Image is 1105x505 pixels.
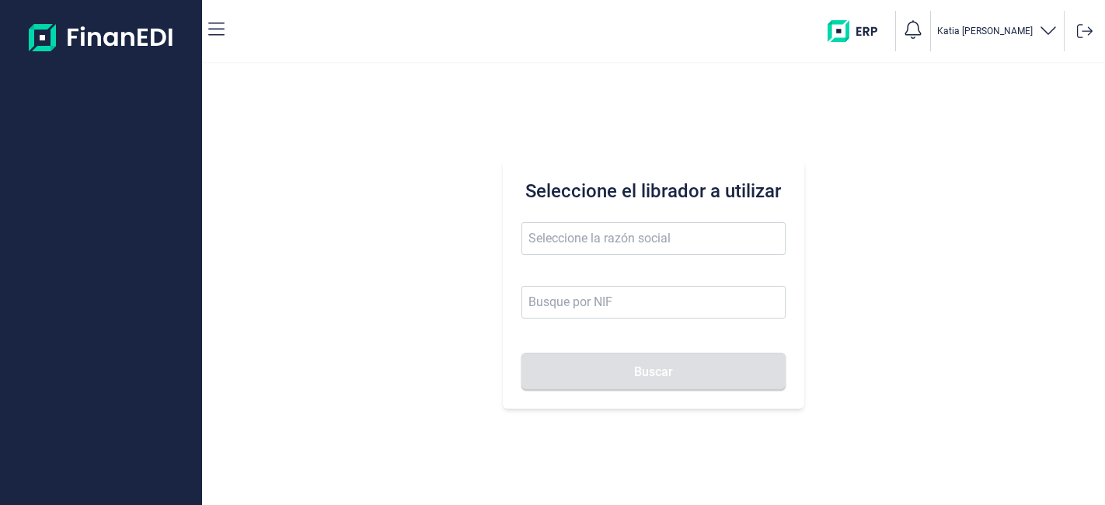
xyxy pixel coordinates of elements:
span: Buscar [634,366,673,378]
input: Seleccione la razón social [521,222,785,255]
img: Logo de aplicación [29,12,174,62]
img: erp [828,20,889,42]
h3: Seleccione el librador a utilizar [521,179,785,204]
button: Katia [PERSON_NAME] [937,20,1058,43]
input: Busque por NIF [521,286,785,319]
button: Buscar [521,353,785,390]
p: Katia [PERSON_NAME] [937,25,1033,37]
